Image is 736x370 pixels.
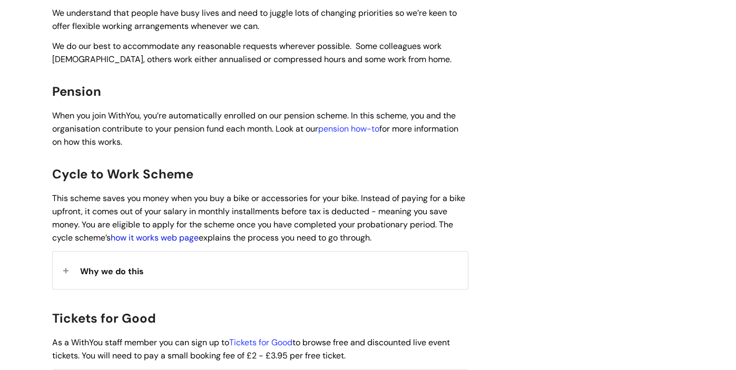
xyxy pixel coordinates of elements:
[318,123,379,134] a: pension how-to
[52,166,193,182] span: Cycle to Work Scheme
[52,337,450,361] span: As a WithYou staff member you can sign up to to browse free and discounted live event tickets. Yo...
[52,310,156,326] span: Tickets for Good
[52,83,101,99] span: Pension
[52,41,452,65] span: We do our best to accommodate any reasonable requests wherever possible. Some colleagues work [DE...
[52,110,458,147] span: When you join WithYou, you’re automatically enrolled on our pension scheme. In this scheme, you a...
[111,232,199,243] a: how it works web page
[80,266,144,277] span: Why we do this
[52,7,457,32] span: We understand that people have busy lives and need to juggle lots of changing priorities so we’re...
[52,193,465,243] span: This scheme saves you money when you buy a bike or accessories for your bike. Instead of paying f...
[229,337,292,348] a: Tickets for Good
